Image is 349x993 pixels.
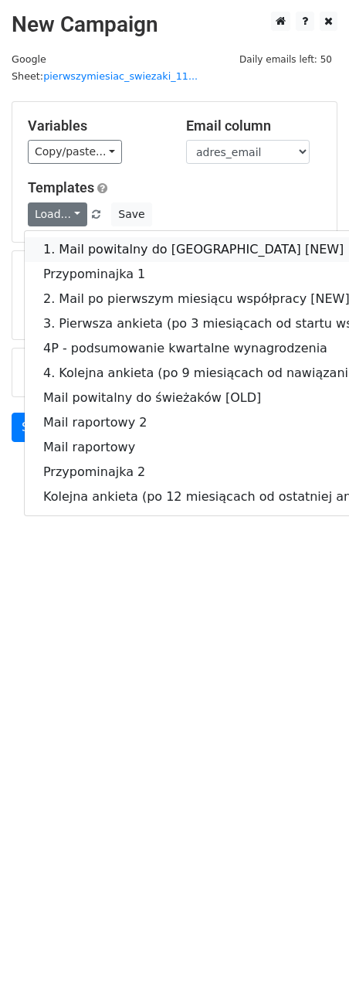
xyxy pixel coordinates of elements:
[272,919,349,993] iframe: Chat Widget
[28,117,163,134] h5: Variables
[12,413,63,442] a: Send
[272,919,349,993] div: Widżet czatu
[12,12,337,38] h2: New Campaign
[234,53,337,65] a: Daily emails left: 50
[186,117,321,134] h5: Email column
[111,202,151,226] button: Save
[234,51,337,68] span: Daily emails left: 50
[12,53,198,83] small: Google Sheet:
[28,179,94,196] a: Templates
[28,202,87,226] a: Load...
[43,70,198,82] a: pierwszymiesiac_swiezaki_11...
[28,140,122,164] a: Copy/paste...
